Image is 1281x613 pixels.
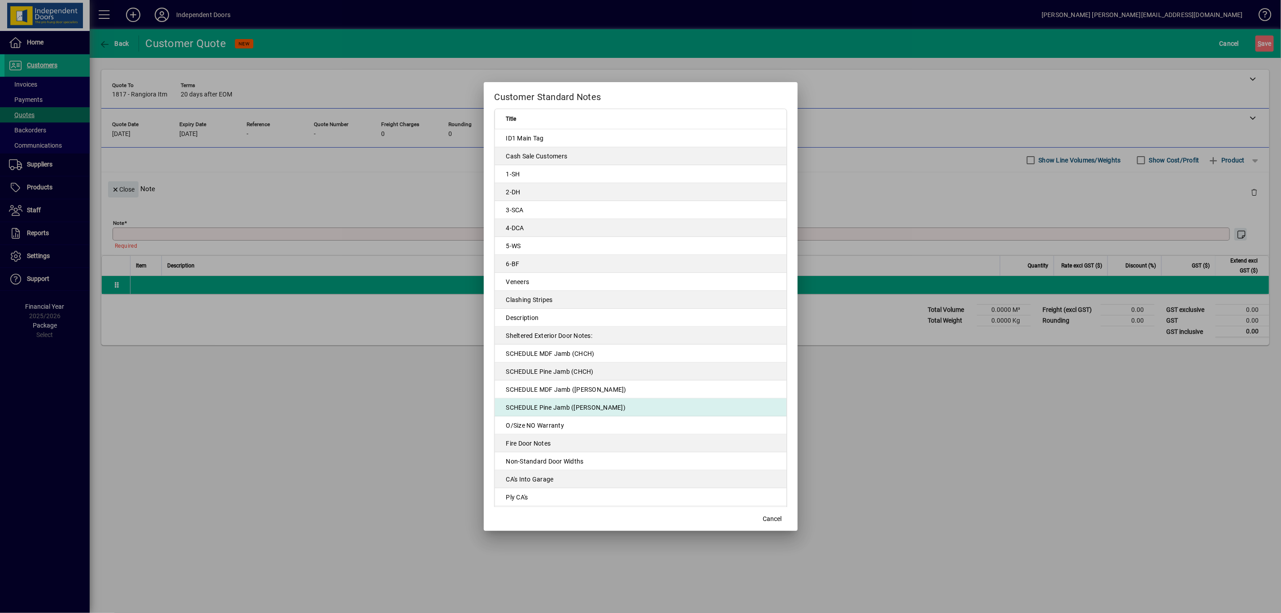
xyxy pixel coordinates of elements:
[495,470,786,488] td: CA's Into Garage
[495,219,786,237] td: 4-DCA
[484,82,798,108] h2: Customer Standard Notes
[495,273,786,291] td: Veneers
[495,291,786,309] td: Clashing Stripes
[495,327,786,345] td: Sheltered Exterior Door Notes:
[495,255,786,273] td: 6-BF
[763,514,782,524] span: Cancel
[495,129,786,147] td: ID1 Main Tag
[495,363,786,381] td: SCHEDULE Pine Jamb (CHCH)
[495,434,786,452] td: Fire Door Notes
[495,381,786,398] td: SCHEDULE MDF Jamb ([PERSON_NAME])
[495,237,786,255] td: 5-WS
[495,452,786,470] td: Non-Standard Door Widths
[495,309,786,327] td: Description
[495,506,786,524] td: Bifold Minimum Door Width
[495,345,786,363] td: SCHEDULE MDF Jamb (CHCH)
[495,147,786,165] td: Cash Sale Customers
[506,114,517,124] span: Title
[758,511,787,527] button: Cancel
[495,183,786,201] td: 2-DH
[495,488,786,506] td: Ply CA's
[495,201,786,219] td: 3-SCA
[495,416,786,434] td: O/Size NO Warranty
[495,398,786,416] td: SCHEDULE Pine Jamb ([PERSON_NAME])
[495,165,786,183] td: 1-SH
